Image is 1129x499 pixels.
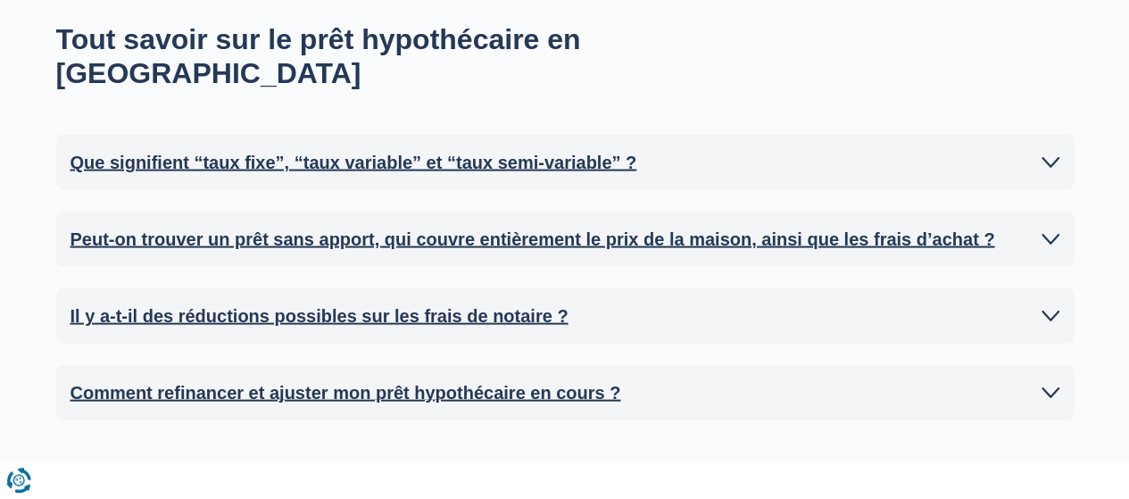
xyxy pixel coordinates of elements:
a: Comment refinancer et ajuster mon prêt hypothécaire en cours ? [71,379,1059,406]
a: Peut-on trouver un prêt sans apport, qui couvre entièrement le prix de la maison, ainsi que les f... [71,226,1059,253]
a: Il y a-t-il des réductions possibles sur les frais de notaire ? [71,303,1059,329]
h2: Comment refinancer et ajuster mon prêt hypothécaire en cours ? [71,379,621,406]
h2: Il y a-t-il des réductions possibles sur les frais de notaire ? [71,303,569,329]
a: Que signifient “taux fixe”, “taux variable” et “taux semi-variable” ? [71,149,1059,176]
h2: Tout savoir sur le prêt hypothécaire en [GEOGRAPHIC_DATA] [56,22,726,91]
h2: Peut-on trouver un prêt sans apport, qui couvre entièrement le prix de la maison, ainsi que les f... [71,226,995,253]
h2: Que signifient “taux fixe”, “taux variable” et “taux semi-variable” ? [71,149,637,176]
